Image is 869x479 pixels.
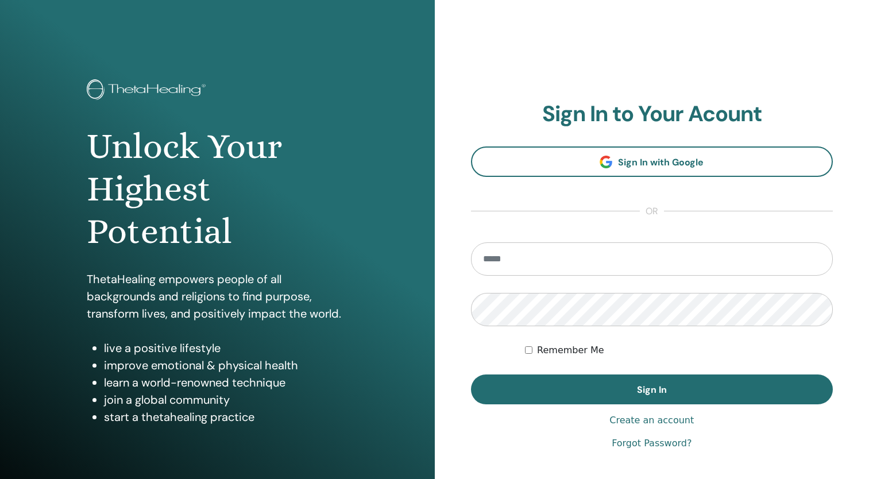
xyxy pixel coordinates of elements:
[637,384,667,396] span: Sign In
[612,436,692,450] a: Forgot Password?
[471,374,833,404] button: Sign In
[104,408,347,426] li: start a thetahealing practice
[104,374,347,391] li: learn a world-renowned technique
[104,391,347,408] li: join a global community
[104,357,347,374] li: improve emotional & physical health
[640,204,664,218] span: or
[471,101,833,128] h2: Sign In to Your Acount
[87,125,347,253] h1: Unlock Your Highest Potential
[104,339,347,357] li: live a positive lifestyle
[471,146,833,177] a: Sign In with Google
[537,343,604,357] label: Remember Me
[618,156,704,168] span: Sign In with Google
[525,343,833,357] div: Keep me authenticated indefinitely or until I manually logout
[609,414,694,427] a: Create an account
[87,271,347,322] p: ThetaHealing empowers people of all backgrounds and religions to find purpose, transform lives, a...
